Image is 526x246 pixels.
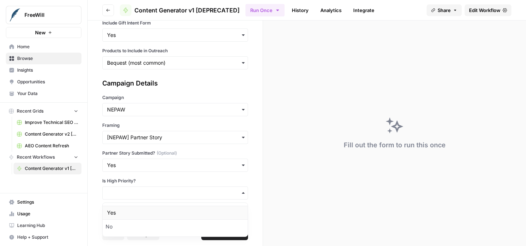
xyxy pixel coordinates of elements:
div: Yes [103,206,248,220]
span: FreeWill [24,11,69,19]
a: History [287,4,313,16]
button: New [6,27,81,38]
button: Workspace: FreeWill [6,6,81,24]
a: Integrate [349,4,379,16]
button: Run Once [245,4,285,16]
input: Yes [107,162,243,169]
span: (Optional) [157,150,177,156]
span: Home [17,43,78,50]
span: Settings [17,199,78,205]
a: Opportunities [6,76,81,88]
span: Share [438,7,451,14]
a: Browse [6,53,81,64]
label: Framing [102,122,248,129]
button: Share [427,4,462,16]
button: Recent Grids [6,106,81,117]
span: Content Generator v1 [DEPRECATED] [134,6,240,15]
a: Insights [6,64,81,76]
div: Fill out the form to run this once [344,140,446,150]
span: Insights [17,67,78,73]
a: Edit Workflow [465,4,511,16]
span: Learning Hub [17,222,78,229]
button: Recent Workflows [6,152,81,163]
span: Help + Support [17,234,78,241]
span: Content Generator v1 [DEPRECATED] [25,165,78,172]
label: Partner Story Submitted? [102,150,248,156]
span: AEO Content Refresh [25,143,78,149]
div: Campaign Details [102,78,248,88]
a: Settings [6,196,81,208]
a: Your Data [6,88,81,99]
span: Browse [17,55,78,62]
a: Content Generator v1 [DEPRECATED] [120,4,240,16]
input: [NEPAW] Partner Story [107,134,243,141]
span: Improve Technical SEO for Page [25,119,78,126]
a: Usage [6,208,81,220]
span: Opportunities [17,79,78,85]
button: Help + Support [6,231,81,243]
span: New [35,29,46,36]
a: Improve Technical SEO for Page [14,117,81,128]
span: Content Generator v2 [DRAFT] Test [25,131,78,137]
input: NEPAW [107,106,243,113]
input: Yes [107,31,243,39]
div: No [103,220,248,234]
label: Campaign [102,94,248,101]
label: Include Gift Intent Form [102,20,248,26]
span: Edit Workflow [469,7,500,14]
span: Usage [17,211,78,217]
a: Analytics [316,4,346,16]
input: Bequest (most common) [107,59,243,67]
label: Products to Include in Outreach [102,48,248,54]
a: Home [6,41,81,53]
label: Is High Priority? [102,178,248,184]
span: Your Data [17,90,78,97]
a: Learning Hub [6,220,81,231]
span: Recent Workflows [17,154,55,160]
a: Content Generator v1 [DEPRECATED] [14,163,81,174]
a: Content Generator v2 [DRAFT] Test [14,128,81,140]
img: FreeWill Logo [8,8,22,22]
span: Recent Grids [17,108,43,114]
a: AEO Content Refresh [14,140,81,152]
